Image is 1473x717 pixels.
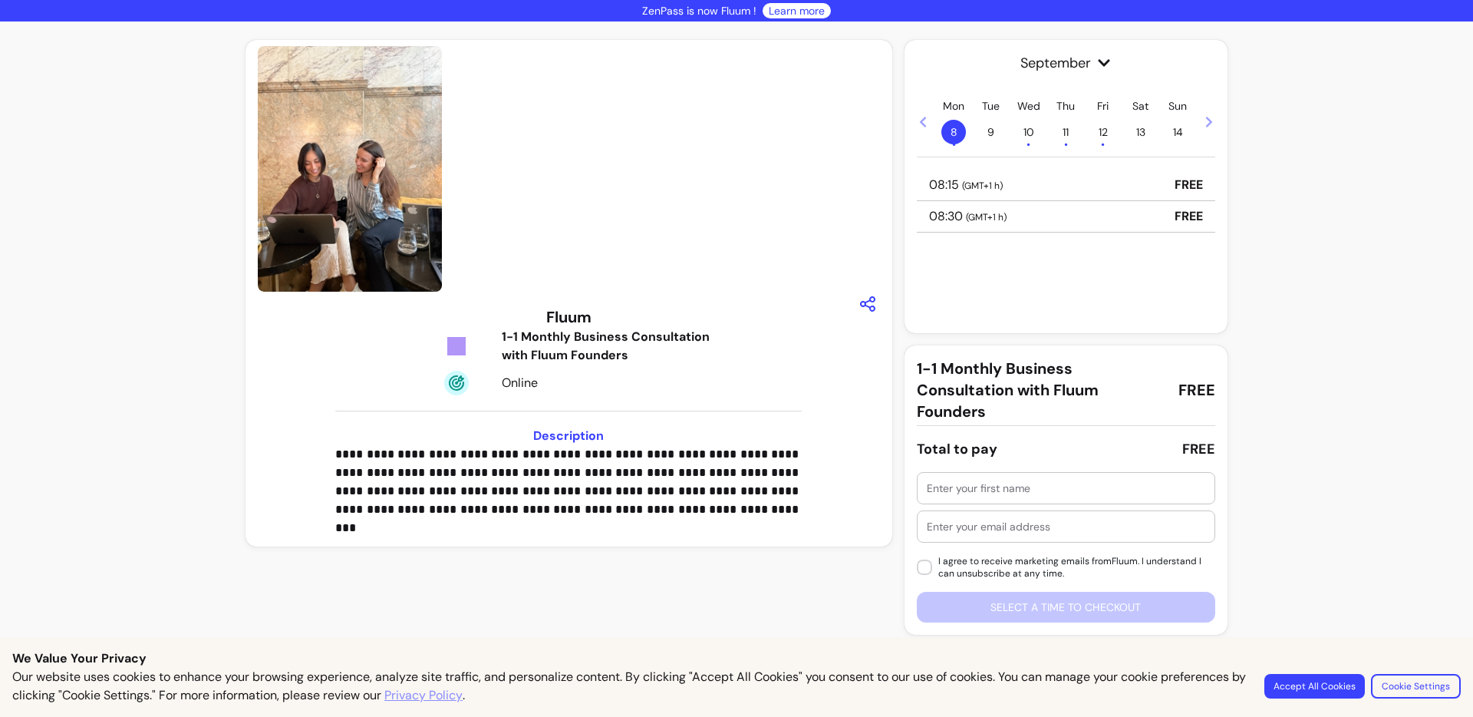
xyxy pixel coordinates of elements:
p: FREE [1175,207,1203,226]
p: Tue [982,98,1000,114]
span: 1-1 Monthly Business Consultation with Fluum Founders [917,358,1166,422]
span: 14 [1165,120,1190,144]
span: 8 [941,120,966,144]
p: Fri [1097,98,1109,114]
span: 11 [1053,120,1078,144]
button: Accept All Cookies [1264,674,1365,699]
p: We Value Your Privacy [12,649,1461,668]
h3: Description [335,427,802,445]
div: Total to pay [917,438,997,460]
p: Wed [1017,98,1040,114]
p: 08:15 [929,176,1003,194]
span: ( GMT+1 h ) [966,211,1007,223]
a: Learn more [769,3,825,18]
span: 13 [1129,120,1153,144]
input: Enter your first name [927,481,1205,496]
input: Enter your email address [927,519,1205,534]
button: Cookie Settings [1371,674,1461,699]
div: FREE [1182,438,1215,460]
p: ZenPass is now Fluum ! [642,3,756,18]
span: FREE [1178,379,1215,401]
h3: Fluum [546,306,592,328]
p: 08:30 [929,207,1007,226]
a: Privacy Policy [384,686,463,705]
span: September [917,52,1215,74]
img: https://d3pz9znudhj10h.cloudfront.net/df3f6dd2-bf46-4248-8747-a6521723c8f8 [258,46,442,292]
p: FREE [1175,176,1203,194]
div: Online [502,374,720,392]
div: 1-1 Monthly Business Consultation with Fluum Founders [502,328,720,365]
span: • [1026,137,1030,152]
span: 9 [979,120,1003,144]
span: 10 [1017,120,1041,144]
span: ( GMT+1 h ) [962,180,1003,192]
span: 12 [1091,120,1115,144]
p: Mon [943,98,964,114]
span: • [1064,137,1068,152]
p: Sat [1132,98,1148,114]
p: Our website uses cookies to enhance your browsing experience, analyze site traffic, and personali... [12,668,1246,705]
img: Tickets Icon [444,334,469,358]
span: • [952,137,956,152]
span: • [1101,137,1105,152]
p: Thu [1056,98,1075,114]
p: Sun [1168,98,1187,114]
